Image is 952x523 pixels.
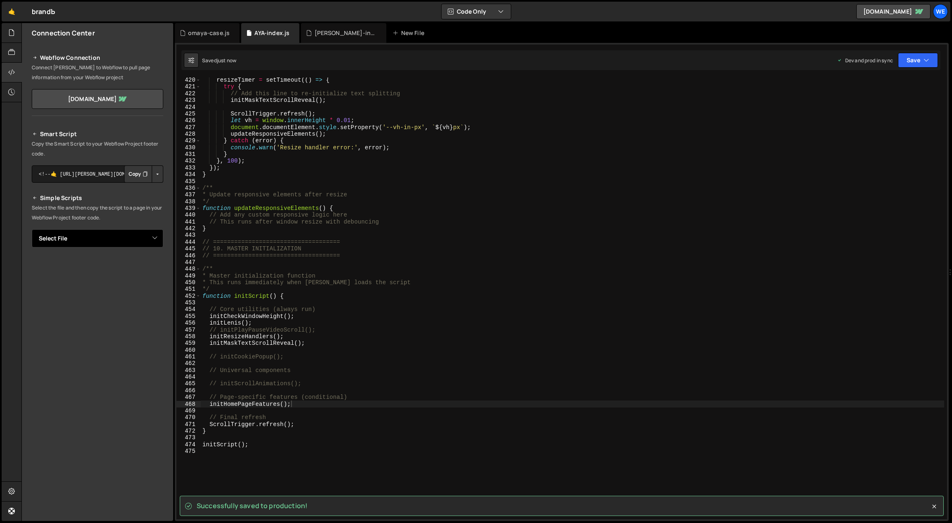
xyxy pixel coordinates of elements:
div: 456 [176,320,201,326]
iframe: YouTube video player [32,261,164,335]
div: 475 [176,448,201,455]
div: 441 [176,219,201,225]
h2: Smart Script [32,129,163,139]
div: 422 [176,90,201,97]
div: 436 [176,185,201,191]
div: 448 [176,266,201,272]
div: 420 [176,77,201,83]
a: [DOMAIN_NAME] [32,89,163,109]
div: New File [393,29,428,37]
div: 428 [176,131,201,137]
div: Button group with nested dropdown [124,165,163,183]
div: 455 [176,313,201,320]
p: Copy the Smart Script to your Webflow Project footer code. [32,139,163,159]
div: 467 [176,394,201,400]
div: 463 [176,367,201,374]
div: 469 [176,408,201,414]
a: 🤙 [2,2,22,21]
div: 459 [176,340,201,346]
span: Successfully saved to production! [197,501,308,510]
p: Select the file and then copy the script to a page in your Webflow Project footer code. [32,203,163,223]
a: We [933,4,948,19]
div: 449 [176,273,201,279]
div: 421 [176,83,201,90]
div: 445 [176,245,201,252]
div: 464 [176,374,201,380]
div: 452 [176,293,201,299]
div: 457 [176,327,201,333]
div: 462 [176,360,201,367]
div: brandЪ [32,7,55,16]
textarea: <!--🤙 [URL][PERSON_NAME][DOMAIN_NAME]> <script>document.addEventListener("DOMContentLoaded", func... [32,165,163,183]
div: 465 [176,380,201,387]
button: Copy [124,165,152,183]
div: 471 [176,421,201,428]
div: 473 [176,434,201,441]
button: Code Only [442,4,511,19]
div: [PERSON_NAME]-index.js [315,29,376,37]
div: 438 [176,198,201,205]
div: 444 [176,239,201,245]
div: 427 [176,124,201,131]
div: Saved [202,57,236,64]
div: 424 [176,104,201,111]
div: 435 [176,178,201,185]
p: Connect [PERSON_NAME] to Webflow to pull page information from your Webflow project [32,63,163,82]
div: 453 [176,299,201,306]
div: 447 [176,259,201,266]
div: 466 [176,387,201,394]
div: 439 [176,205,201,212]
div: 442 [176,225,201,232]
a: [DOMAIN_NAME] [856,4,931,19]
div: 474 [176,441,201,448]
div: 440 [176,212,201,218]
div: 423 [176,97,201,104]
div: just now [217,57,236,64]
iframe: YouTube video player [32,341,164,415]
div: 437 [176,191,201,198]
div: 470 [176,414,201,421]
div: 468 [176,401,201,408]
div: 433 [176,165,201,171]
div: 425 [176,111,201,117]
h2: Webflow Connection [32,53,163,63]
div: 472 [176,428,201,434]
div: 434 [176,171,201,178]
div: AYA-index.js [254,29,289,37]
button: Save [898,53,938,68]
div: 443 [176,232,201,238]
div: 431 [176,151,201,158]
div: 451 [176,286,201,292]
div: omaya-case.js [188,29,230,37]
div: 432 [176,158,201,164]
div: 429 [176,137,201,144]
div: Dev and prod in sync [837,57,893,64]
h2: Simple Scripts [32,193,163,203]
div: 460 [176,347,201,353]
div: 430 [176,144,201,151]
div: 458 [176,333,201,340]
div: 461 [176,353,201,360]
h2: Connection Center [32,28,95,38]
div: 446 [176,252,201,259]
div: 454 [176,306,201,313]
div: 450 [176,279,201,286]
div: 426 [176,117,201,124]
